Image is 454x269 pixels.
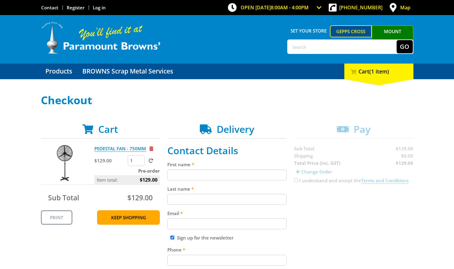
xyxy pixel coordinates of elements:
label: First name [167,161,287,168]
a: Log in [93,5,106,11]
a: Go to the Contact page [41,5,58,11]
p: Item total: [94,175,160,184]
input: Please enter your telephone number. [167,255,287,266]
a: Go to the Products page [41,64,77,79]
span: Delivery [217,123,254,136]
input: Please enter your email address. [167,218,287,229]
a: Remove from cart [149,145,153,152]
a: Print [41,210,72,225]
h2: Contact Details [167,145,287,156]
button: Go [397,40,413,53]
span: (1 item) [369,68,389,75]
a: Mount [PERSON_NAME] [372,25,413,48]
label: Email [167,210,287,217]
p: Pre-order [94,167,160,174]
a: Go to the BROWNS Scrap Metal Services page [78,64,178,79]
label: Last name [167,185,287,192]
span: $129.00 [127,193,153,202]
label: Sign up for the newsletter [177,235,233,241]
span: Cart [98,123,118,136]
span: OPEN [DATE] [241,4,309,11]
h1: Checkout [41,94,413,106]
input: Please enter your last name. [167,194,287,205]
label: Phone [167,246,287,253]
p: $129.00 [94,157,126,164]
a: Gepps Cross [330,25,372,37]
input: Search [288,40,397,53]
img: Paramount Browns' [41,21,161,55]
span: 8:00am - 4:00pm [271,4,309,11]
input: Please enter your first name. [167,170,287,180]
span: Sub Total [48,193,79,202]
a: Go to the registration page [67,5,84,11]
img: PEDESTAL FAN - 750MM [47,145,83,181]
span: $129.00 [140,175,157,184]
a: Keep Shopping [97,210,160,225]
div: Cart [344,64,413,79]
span: Set your store [287,25,330,36]
a: PEDESTAL FAN - 750MM [94,145,146,152]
